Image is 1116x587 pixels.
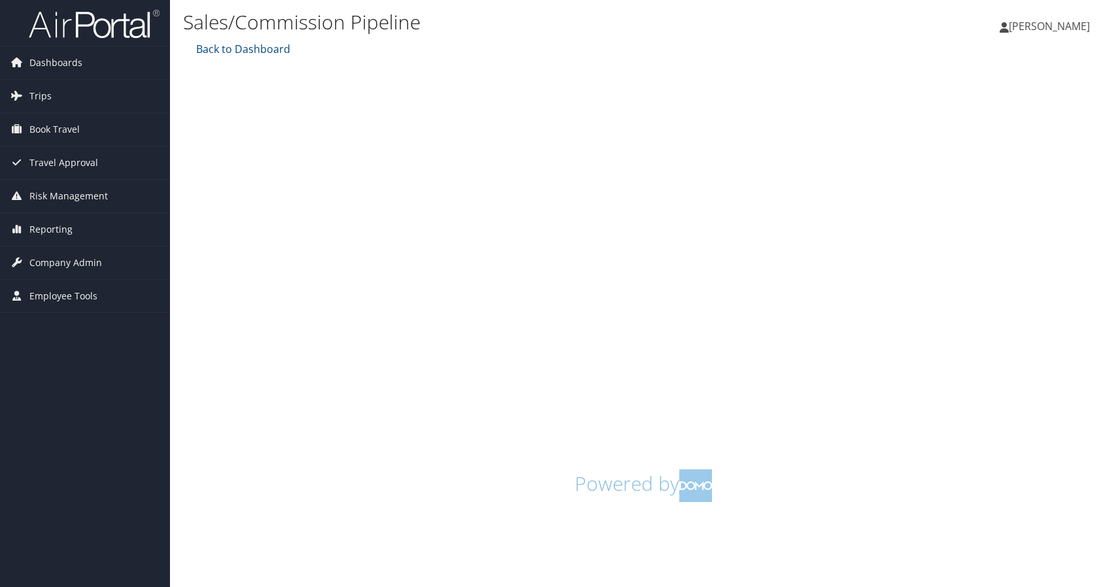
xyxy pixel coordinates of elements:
[193,42,290,56] a: Back to Dashboard
[29,213,73,246] span: Reporting
[29,146,98,179] span: Travel Approval
[29,180,108,212] span: Risk Management
[29,80,52,112] span: Trips
[29,46,82,79] span: Dashboards
[183,8,796,36] h1: Sales/Commission Pipeline
[29,113,80,146] span: Book Travel
[29,246,102,279] span: Company Admin
[29,280,97,312] span: Employee Tools
[29,8,160,39] img: airportal-logo.png
[1000,7,1103,46] a: [PERSON_NAME]
[193,469,1093,502] h1: Powered by
[1009,19,1090,33] span: [PERSON_NAME]
[679,469,712,502] img: domo-logo.png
